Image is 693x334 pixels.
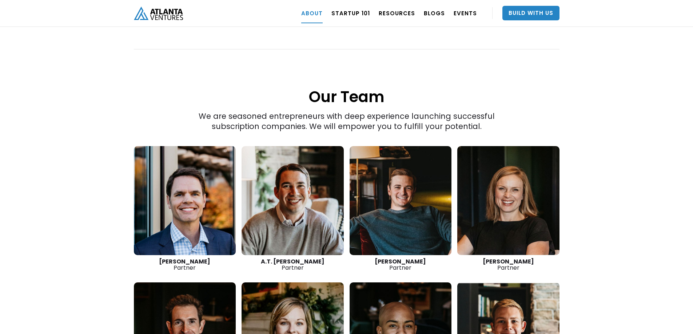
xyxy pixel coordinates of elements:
strong: [PERSON_NAME] [483,257,534,266]
a: EVENTS [454,3,477,23]
a: Build With Us [502,6,559,20]
a: ABOUT [301,3,323,23]
a: Startup 101 [331,3,370,23]
a: RESOURCES [379,3,415,23]
strong: A.T. [PERSON_NAME] [261,257,324,266]
div: Partner [134,258,236,271]
div: Partner [350,258,452,271]
div: Partner [242,258,344,271]
h1: Our Team [134,50,559,107]
a: BLOGS [424,3,445,23]
strong: [PERSON_NAME] [375,257,426,266]
div: Partner [457,258,559,271]
strong: [PERSON_NAME] [159,257,210,266]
